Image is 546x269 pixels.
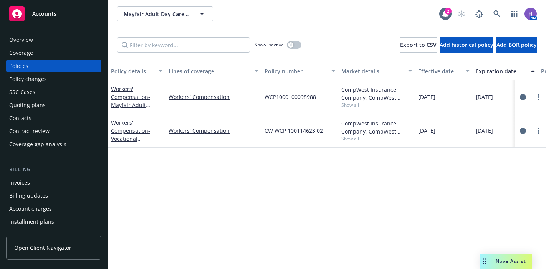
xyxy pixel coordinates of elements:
div: Billing updates [9,190,48,202]
a: circleInformation [518,126,528,135]
span: - Mayfair Adult Daycare [111,93,150,117]
div: Quoting plans [9,99,46,111]
span: [DATE] [418,93,435,101]
span: Add historical policy [440,41,493,48]
a: Workers' Compensation [111,85,150,117]
div: Expiration date [476,67,526,75]
a: Policies [6,60,101,72]
div: SSC Cases [9,86,35,98]
a: Accounts [6,3,101,25]
span: WCP1000100098988 [265,93,316,101]
div: Market details [341,67,404,75]
div: Policy details [111,67,154,75]
a: Coverage gap analysis [6,138,101,150]
div: Policies [9,60,28,72]
div: Overview [9,34,33,46]
div: Policy number [265,67,327,75]
span: Show all [341,102,412,108]
a: Billing updates [6,190,101,202]
span: [DATE] [418,127,435,135]
div: Account charges [9,203,52,215]
a: Coverage [6,47,101,59]
a: SSC Cases [6,86,101,98]
button: Add BOR policy [496,37,537,53]
div: Installment plans [9,216,54,228]
a: Invoices [6,177,101,189]
a: Installment plans [6,216,101,228]
button: Policy details [108,62,165,80]
span: Export to CSV [400,41,437,48]
span: CW WCP 100114623 02 [265,127,323,135]
span: Accounts [32,11,56,17]
a: more [534,126,543,135]
span: [DATE] [476,93,493,101]
span: Show all [341,135,412,142]
span: Mayfair Adult Day Care, Inc. [124,10,190,18]
a: Report a Bug [472,6,487,21]
a: Contract review [6,125,101,137]
div: Invoices [9,177,30,189]
a: Quoting plans [6,99,101,111]
a: Workers' Compensation [169,93,258,101]
button: Mayfair Adult Day Care, Inc. [117,6,213,21]
span: Nova Assist [496,258,526,264]
a: Workers' Compensation [169,127,258,135]
div: Coverage [9,47,33,59]
a: Contacts [6,112,101,124]
a: Start snowing [454,6,469,21]
a: Account charges [6,203,101,215]
span: Add BOR policy [496,41,537,48]
span: [DATE] [476,127,493,135]
div: Contacts [9,112,31,124]
span: Open Client Navigator [14,244,71,252]
span: - Vocational Innovations South [111,127,157,150]
a: Policy changes [6,73,101,85]
img: photo [524,8,537,20]
span: Show inactive [255,41,284,48]
div: CompWest Insurance Company, CompWest Insurance (AF Group) [341,119,412,135]
a: Switch app [507,6,522,21]
a: Overview [6,34,101,46]
div: Billing [6,166,101,173]
input: Filter by keyword... [117,37,250,53]
a: Search [489,6,505,21]
button: Lines of coverage [165,62,261,80]
div: Coverage gap analysis [9,138,66,150]
div: Effective date [418,67,461,75]
a: circleInformation [518,92,528,102]
a: more [534,92,543,102]
button: Policy number [261,62,338,80]
button: Expiration date [473,62,538,80]
div: Drag to move [480,254,490,269]
a: Workers' Compensation [111,119,157,150]
div: Contract review [9,125,50,137]
button: Nova Assist [480,254,532,269]
div: CompWest Insurance Company, CompWest Insurance (AF Group) [341,86,412,102]
div: Policy changes [9,73,47,85]
div: Lines of coverage [169,67,250,75]
button: Add historical policy [440,37,493,53]
button: Effective date [415,62,473,80]
button: Export to CSV [400,37,437,53]
button: Market details [338,62,415,80]
div: 2 [445,8,452,15]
